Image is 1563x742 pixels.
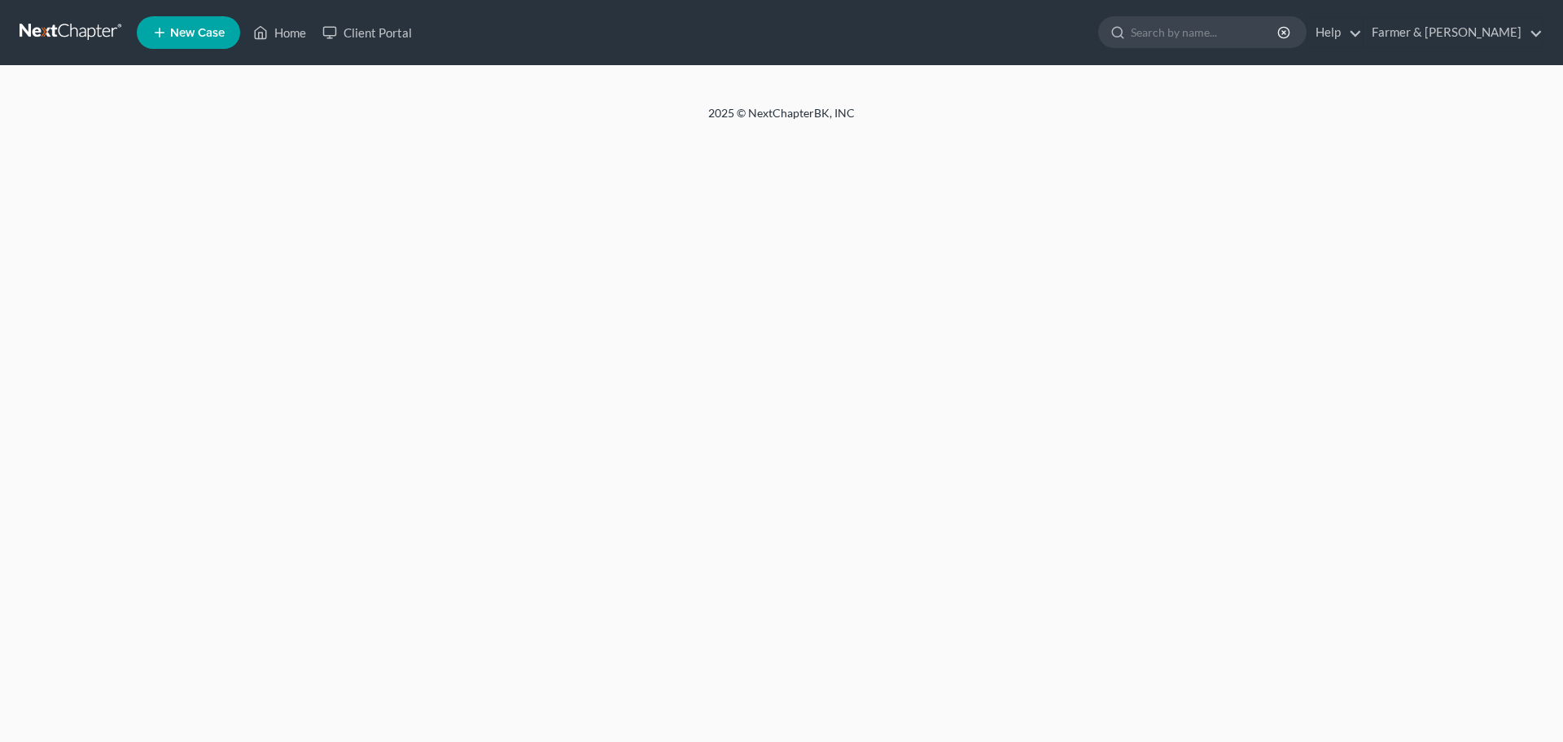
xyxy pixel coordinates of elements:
input: Search by name... [1131,17,1280,47]
a: Client Portal [314,18,420,47]
span: New Case [170,27,225,39]
a: Farmer & [PERSON_NAME] [1364,18,1543,47]
a: Help [1307,18,1362,47]
div: 2025 © NextChapterBK, INC [317,105,1246,134]
a: Home [245,18,314,47]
